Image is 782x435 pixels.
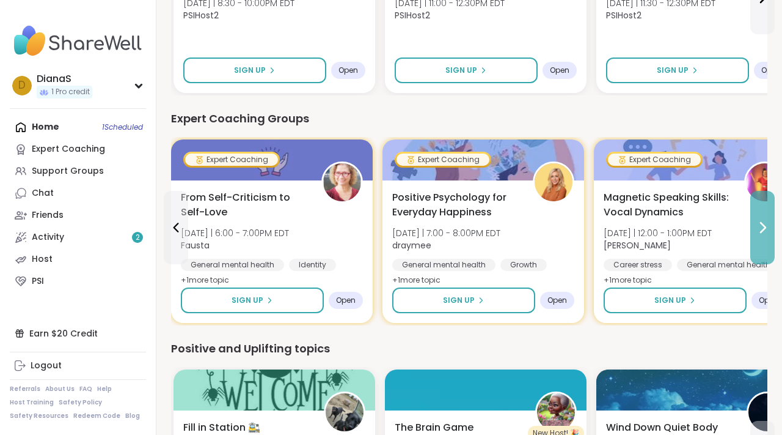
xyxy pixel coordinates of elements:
button: Sign Up [181,288,324,313]
div: Expert Coaching [185,154,278,166]
span: 2 [136,232,140,243]
b: PSIHost2 [395,9,430,21]
div: General mental health [392,259,495,271]
div: Expert Coaching [608,154,701,166]
a: Expert Coaching [10,138,146,160]
a: Help [97,385,112,393]
a: Safety Resources [10,412,68,420]
div: Host [32,253,53,266]
span: [DATE] | 7:00 - 8:00PM EDT [392,227,500,239]
button: Sign Up [183,58,326,83]
div: Friends [32,209,64,221]
span: [DATE] | 6:00 - 7:00PM EDT [181,227,289,239]
a: Host [10,248,146,270]
span: Sign Up [657,65,689,76]
span: Open [338,65,358,75]
span: Sign Up [445,65,477,76]
button: Sign Up [604,288,747,313]
div: Logout [31,360,62,372]
div: Growth [500,259,547,271]
span: 1 Pro credit [51,87,90,97]
div: Expert Coaching [32,143,105,155]
span: D [18,78,26,94]
span: Open [336,296,356,305]
div: Career stress [604,259,672,271]
span: Open [550,65,569,75]
img: Amie89 [326,393,364,431]
button: Sign Up [395,58,538,83]
a: Host Training [10,398,54,407]
b: draymee [392,239,431,251]
b: PSIHost2 [606,9,641,21]
div: Expert Coaching [396,154,489,166]
div: DianaS [37,72,92,86]
a: Chat [10,182,146,204]
span: [DATE] | 12:00 - 1:00PM EDT [604,227,712,239]
div: Support Groups [32,165,104,177]
a: Referrals [10,385,40,393]
b: [PERSON_NAME] [604,239,671,251]
div: General mental health [677,259,780,271]
span: Magnetic Speaking Skills: Vocal Dynamics [604,190,731,220]
span: Sign Up [234,65,266,76]
a: Friends [10,204,146,226]
div: General mental health [181,259,284,271]
img: Fausta [323,163,361,201]
a: Redeem Code [73,412,120,420]
a: Safety Policy [59,398,102,407]
span: Sign Up [654,295,686,306]
span: Open [759,296,778,305]
span: Positive Psychology for Everyday Happiness [392,190,519,220]
a: FAQ [79,385,92,393]
b: Fausta [181,239,210,251]
button: Sign Up [606,58,749,83]
img: draymee [535,163,572,201]
span: Open [547,296,567,305]
span: The Brain Game [395,420,473,435]
div: Identity [289,259,336,271]
div: Positive and Uplifting topics [171,340,767,357]
a: About Us [45,385,75,393]
div: Earn $20 Credit [10,322,146,344]
a: Logout [10,355,146,377]
a: Activity2 [10,226,146,248]
span: Fill in Station 🚉 [183,420,260,435]
button: Sign Up [392,288,535,313]
span: Sign Up [232,295,263,306]
div: Expert Coaching Groups [171,110,767,127]
b: PSIHost2 [183,9,219,21]
div: Activity [32,231,64,244]
img: nanny [537,393,575,431]
span: Sign Up [443,295,475,306]
span: From Self-Criticism to Self-Love [181,190,308,220]
a: PSI [10,270,146,292]
div: Chat [32,187,54,199]
img: ShareWell Nav Logo [10,20,146,62]
a: Support Groups [10,160,146,182]
span: Open [761,65,781,75]
div: PSI [32,275,44,288]
a: Blog [125,412,140,420]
